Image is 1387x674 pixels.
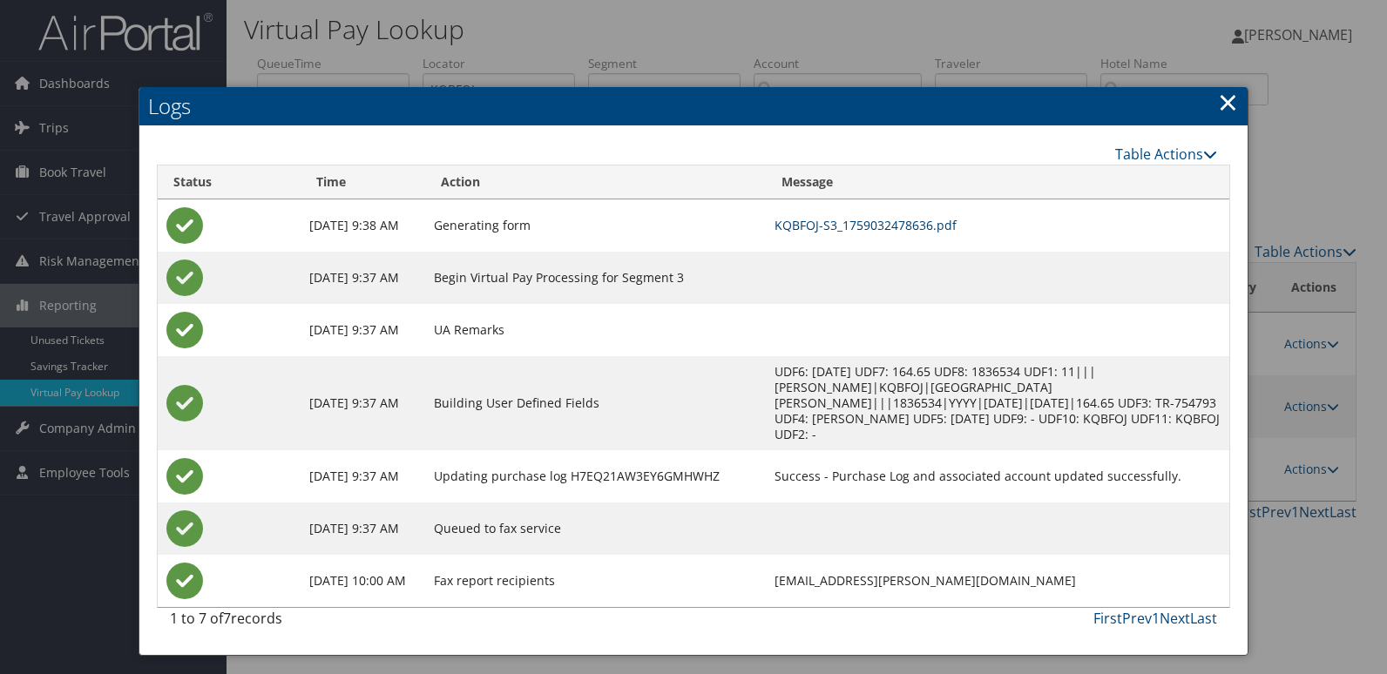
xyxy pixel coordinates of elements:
a: Last [1190,609,1217,628]
td: [DATE] 9:38 AM [301,199,425,252]
th: Time: activate to sort column ascending [301,165,425,199]
td: Success - Purchase Log and associated account updated successfully. [766,450,1229,502]
td: [DATE] 9:37 AM [301,502,425,555]
a: Prev [1122,609,1152,628]
td: Updating purchase log H7EQ21AW3EY6GMHWHZ [425,450,766,502]
td: [DATE] 9:37 AM [301,252,425,304]
th: Message: activate to sort column ascending [766,165,1229,199]
td: Generating form [425,199,766,252]
td: Begin Virtual Pay Processing for Segment 3 [425,252,766,304]
th: Status: activate to sort column ascending [158,165,301,199]
span: 7 [223,609,231,628]
a: KQBFOJ-S3_1759032478636.pdf [775,217,957,233]
div: 1 to 7 of records [170,608,412,637]
td: [DATE] 9:37 AM [301,356,425,450]
a: First [1093,609,1122,628]
td: Fax report recipients [425,555,766,607]
td: UDF6: [DATE] UDF7: 164.65 UDF8: 1836534 UDF1: 11|||[PERSON_NAME]|KQBFOJ|[GEOGRAPHIC_DATA][PERSON_... [766,356,1229,450]
td: Queued to fax service [425,502,766,555]
td: [DATE] 9:37 AM [301,304,425,356]
a: Next [1160,609,1190,628]
td: [DATE] 10:00 AM [301,555,425,607]
a: Close [1218,84,1238,119]
td: [DATE] 9:37 AM [301,450,425,502]
h2: Logs [139,87,1248,125]
td: Building User Defined Fields [425,356,766,450]
a: Table Actions [1115,145,1217,164]
td: UA Remarks [425,304,766,356]
a: 1 [1152,609,1160,628]
th: Action: activate to sort column ascending [425,165,766,199]
td: [EMAIL_ADDRESS][PERSON_NAME][DOMAIN_NAME] [766,555,1229,607]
